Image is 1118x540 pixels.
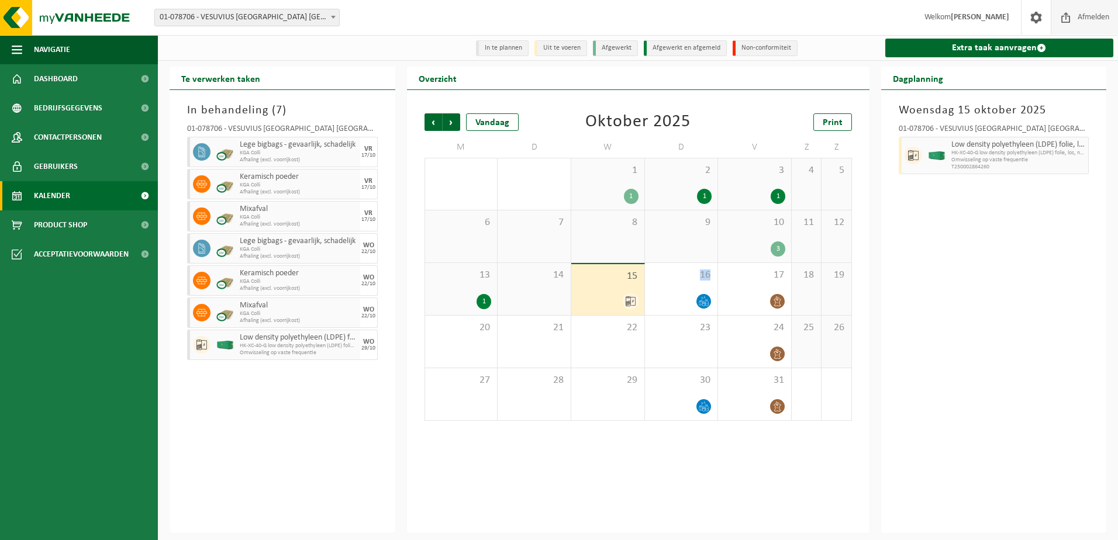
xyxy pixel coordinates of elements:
[361,345,375,351] div: 29/10
[822,137,851,158] td: Z
[577,164,639,177] span: 1
[651,374,712,387] span: 30
[951,140,1086,150] span: Low density polyethyleen (LDPE) folie, los, naturel
[477,294,491,309] div: 1
[827,321,845,334] span: 26
[187,102,378,119] h3: In behandeling ( )
[216,272,234,289] img: PB-CU
[364,178,372,185] div: VR
[34,64,78,94] span: Dashboard
[363,242,374,249] div: WO
[34,240,129,269] span: Acceptatievoorwaarden
[34,123,102,152] span: Contactpersonen
[624,189,639,204] div: 1
[577,321,639,334] span: 22
[240,150,357,157] span: KGA Colli
[240,189,357,196] span: Afhaling (excl. voorrijkost)
[503,321,565,334] span: 21
[425,137,498,158] td: M
[361,153,375,158] div: 17/10
[724,216,785,229] span: 10
[798,216,815,229] span: 11
[724,374,785,387] span: 31
[155,9,339,26] span: 01-078706 - VESUVIUS BELGIUM NV - OOSTENDE
[240,214,357,221] span: KGA Colli
[798,164,815,177] span: 4
[827,216,845,229] span: 12
[240,310,357,317] span: KGA Colli
[240,285,357,292] span: Afhaling (excl. voorrijkost)
[577,270,639,283] span: 15
[240,182,357,189] span: KGA Colli
[240,237,357,246] span: Lege bigbags - gevaarlijk, schadelijk
[240,269,357,278] span: Keramisch poeder
[364,210,372,217] div: VR
[216,341,234,349] img: HK-XC-40-GN-00
[363,306,374,313] div: WO
[240,140,357,150] span: Lege bigbags - gevaarlijk, schadelijk
[240,333,357,342] span: Low density polyethyleen (LDPE) folie, los, naturel
[34,152,78,181] span: Gebruikers
[951,157,1086,164] span: Omwisseling op vaste frequentie
[899,102,1089,119] h3: Woensdag 15 oktober 2025
[571,137,645,158] td: W
[724,321,785,334] span: 24
[951,13,1009,22] strong: [PERSON_NAME]
[34,210,87,240] span: Product Shop
[154,9,340,26] span: 01-078706 - VESUVIUS BELGIUM NV - OOSTENDE
[813,113,852,131] a: Print
[431,374,492,387] span: 27
[718,137,792,158] td: V
[361,217,375,223] div: 17/10
[697,189,712,204] div: 1
[881,67,955,89] h2: Dagplanning
[34,94,102,123] span: Bedrijfsgegevens
[34,181,70,210] span: Kalender
[407,67,468,89] h2: Overzicht
[240,221,357,228] span: Afhaling (excl. voorrijkost)
[651,321,712,334] span: 23
[364,146,372,153] div: VR
[503,269,565,282] span: 14
[798,321,815,334] span: 25
[827,269,845,282] span: 19
[240,205,357,214] span: Mixafval
[585,113,691,131] div: Oktober 2025
[503,374,565,387] span: 28
[899,125,1089,137] div: 01-078706 - VESUVIUS [GEOGRAPHIC_DATA] [GEOGRAPHIC_DATA] - [GEOGRAPHIC_DATA]
[240,246,357,253] span: KGA Colli
[276,105,282,116] span: 7
[240,301,357,310] span: Mixafval
[240,317,357,324] span: Afhaling (excl. voorrijkost)
[798,269,815,282] span: 18
[363,338,374,345] div: WO
[928,151,946,160] img: HK-XC-40-GN-00
[425,113,442,131] span: Vorige
[443,113,460,131] span: Volgende
[216,207,234,225] img: PB-CU
[827,164,845,177] span: 5
[593,40,638,56] li: Afgewerkt
[361,185,375,191] div: 17/10
[361,281,375,287] div: 22/10
[240,157,357,164] span: Afhaling (excl. voorrijkost)
[651,164,712,177] span: 2
[733,40,798,56] li: Non-conformiteit
[644,40,727,56] li: Afgewerkt en afgemeld
[240,342,357,349] span: HK-XC-40-G low density polyethyleen (LDPE) folie, los, natur
[651,216,712,229] span: 9
[466,113,519,131] div: Vandaag
[170,67,272,89] h2: Te verwerken taken
[498,137,571,158] td: D
[885,39,1114,57] a: Extra taak aanvragen
[240,349,357,356] span: Omwisseling op vaste frequentie
[724,164,785,177] span: 3
[361,249,375,255] div: 22/10
[951,164,1086,171] span: T250002864260
[363,274,374,281] div: WO
[503,216,565,229] span: 7
[577,374,639,387] span: 29
[724,269,785,282] span: 17
[187,125,378,137] div: 01-078706 - VESUVIUS [GEOGRAPHIC_DATA] [GEOGRAPHIC_DATA] - [GEOGRAPHIC_DATA]
[651,269,712,282] span: 16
